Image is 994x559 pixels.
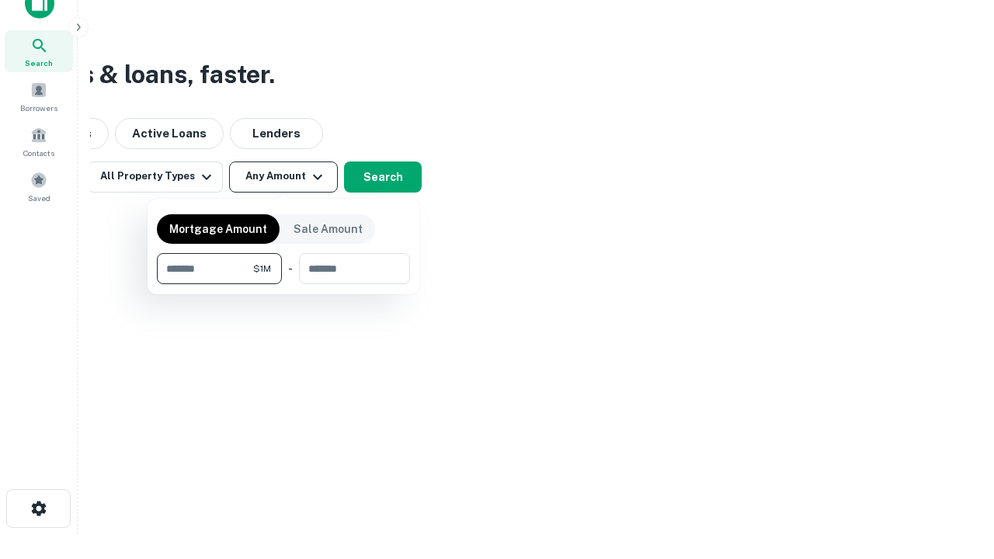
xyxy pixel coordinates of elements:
[916,435,994,509] iframe: Chat Widget
[288,253,293,284] div: -
[253,262,271,276] span: $1M
[294,220,363,238] p: Sale Amount
[169,220,267,238] p: Mortgage Amount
